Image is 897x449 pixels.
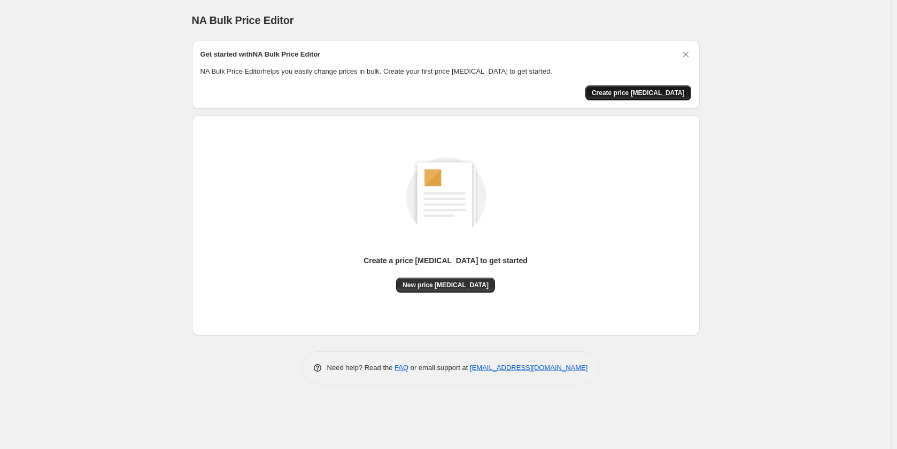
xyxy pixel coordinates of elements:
p: Create a price [MEDICAL_DATA] to get started [364,255,528,266]
button: Create price change job [585,85,691,100]
span: NA Bulk Price Editor [192,14,294,26]
p: NA Bulk Price Editor helps you easily change prices in bulk. Create your first price [MEDICAL_DAT... [200,66,691,77]
button: Dismiss card [681,49,691,60]
span: Need help? Read the [327,364,395,372]
a: [EMAIL_ADDRESS][DOMAIN_NAME] [470,364,587,372]
h2: Get started with NA Bulk Price Editor [200,49,321,60]
button: New price [MEDICAL_DATA] [396,278,495,293]
span: Create price [MEDICAL_DATA] [592,89,685,97]
a: FAQ [395,364,408,372]
span: or email support at [408,364,470,372]
span: New price [MEDICAL_DATA] [403,281,489,289]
